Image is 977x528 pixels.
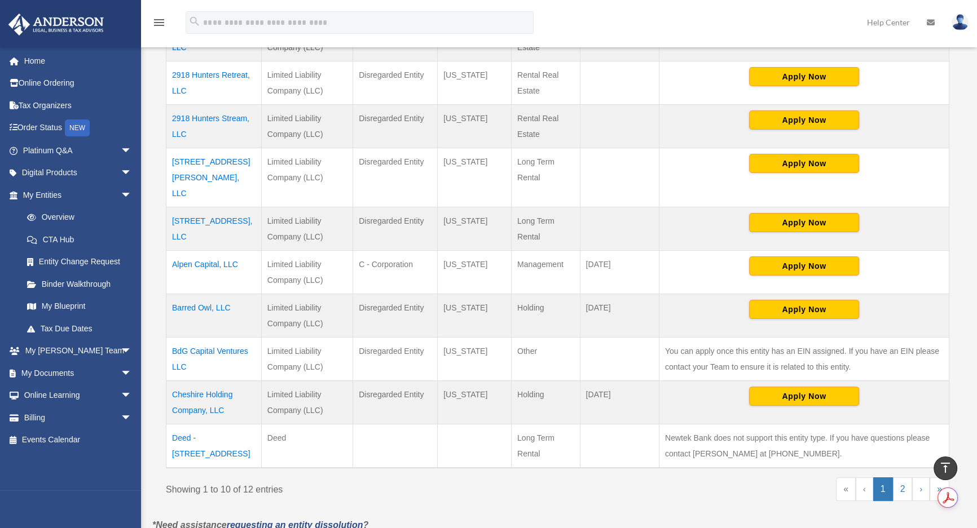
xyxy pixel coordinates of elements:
td: C - Corporation [353,251,438,294]
a: Platinum Q&Aarrow_drop_down [8,139,149,162]
td: Long Term Rental [511,207,580,251]
td: [US_STATE] [438,251,512,294]
button: Apply Now [749,300,859,319]
button: Apply Now [749,213,859,232]
td: Limited Liability Company (LLC) [261,294,353,338]
a: Digital Productsarrow_drop_down [8,162,149,184]
button: Apply Now [749,110,859,130]
span: arrow_drop_down [121,362,143,385]
a: First [836,477,856,501]
a: Previous [856,477,873,501]
td: Disregarded Entity [353,148,438,207]
td: [US_STATE] [438,381,512,424]
button: Apply Now [749,154,859,173]
a: My Documentsarrow_drop_down [8,362,149,384]
a: Tax Due Dates [16,317,143,340]
a: CTA Hub [16,228,143,251]
td: BdG Capital Ventures LLC [166,338,262,381]
div: Showing 1 to 10 of 12 entries [166,477,549,498]
button: Apply Now [749,67,859,86]
td: Barred Owl, LLC [166,294,262,338]
a: Online Learningarrow_drop_down [8,384,149,407]
td: [DATE] [580,381,659,424]
td: Limited Liability Company (LLC) [261,251,353,294]
td: [STREET_ADDRESS], LLC [166,207,262,251]
td: Other [511,338,580,381]
td: [STREET_ADDRESS][PERSON_NAME], LLC [166,148,262,207]
i: menu [152,16,166,29]
td: Disregarded Entity [353,294,438,338]
span: arrow_drop_down [121,162,143,185]
a: Online Ordering [8,72,149,95]
td: Long Term Rental [511,424,580,468]
td: Deed - [STREET_ADDRESS] [166,424,262,468]
td: Disregarded Entity [353,105,438,148]
td: Newtek Bank does not support this entity type. If you have questions please contact [PERSON_NAME]... [659,424,949,468]
a: menu [152,20,166,29]
td: Management [511,251,580,294]
td: Limited Liability Company (LLC) [261,207,353,251]
td: Limited Liability Company (LLC) [261,338,353,381]
td: 2918 Hunters Retreat, LLC [166,61,262,105]
img: Anderson Advisors Platinum Portal [5,14,107,36]
a: Billingarrow_drop_down [8,406,149,429]
a: Events Calendar [8,429,149,451]
td: Limited Liability Company (LLC) [261,148,353,207]
td: Limited Liability Company (LLC) [261,105,353,148]
td: Disregarded Entity [353,338,438,381]
td: Disregarded Entity [353,207,438,251]
td: [US_STATE] [438,148,512,207]
a: Order StatusNEW [8,117,149,140]
i: search [188,15,201,28]
td: Rental Real Estate [511,61,580,105]
td: Disregarded Entity [353,381,438,424]
td: [DATE] [580,294,659,338]
td: [US_STATE] [438,294,512,338]
button: Apply Now [749,256,859,276]
td: Long Term Rental [511,148,580,207]
a: My [PERSON_NAME] Teamarrow_drop_down [8,340,149,362]
a: vertical_align_top [934,456,957,480]
td: Alpen Capital, LLC [166,251,262,294]
button: Apply Now [749,387,859,406]
td: Limited Liability Company (LLC) [261,381,353,424]
td: Disregarded Entity [353,61,438,105]
td: Holding [511,381,580,424]
span: arrow_drop_down [121,184,143,207]
td: [US_STATE] [438,105,512,148]
span: arrow_drop_down [121,340,143,363]
td: [US_STATE] [438,61,512,105]
img: User Pic [952,14,969,30]
span: arrow_drop_down [121,384,143,407]
td: [US_STATE] [438,338,512,381]
span: arrow_drop_down [121,139,143,162]
a: Entity Change Request [16,251,143,273]
span: arrow_drop_down [121,406,143,429]
td: [DATE] [580,251,659,294]
td: 2918 Hunters Stream, LLC [166,105,262,148]
a: Home [8,50,149,72]
td: Holding [511,294,580,338]
td: Cheshire Holding Company, LLC [166,381,262,424]
a: Overview [16,206,138,229]
td: You can apply once this entity has an EIN assigned. If you have an EIN please contact your Team t... [659,338,949,381]
a: My Blueprint [16,295,143,318]
a: My Entitiesarrow_drop_down [8,184,143,206]
a: Binder Walkthrough [16,273,143,295]
td: Limited Liability Company (LLC) [261,61,353,105]
td: Rental Real Estate [511,105,580,148]
a: Tax Organizers [8,94,149,117]
td: [US_STATE] [438,207,512,251]
i: vertical_align_top [939,461,952,474]
div: NEW [65,119,90,136]
td: Deed [261,424,353,468]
